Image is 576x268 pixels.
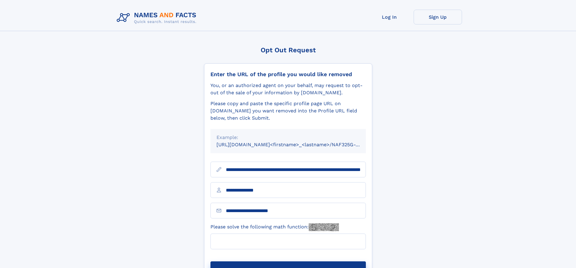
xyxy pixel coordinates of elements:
div: Please copy and paste the specific profile page URL on [DOMAIN_NAME] you want removed into the Pr... [210,100,366,122]
div: Example: [216,134,360,141]
small: [URL][DOMAIN_NAME]<firstname>_<lastname>/NAF325G-xxxxxxxx [216,142,377,147]
div: You, or an authorized agent on your behalf, may request to opt-out of the sale of your informatio... [210,82,366,96]
label: Please solve the following math function: [210,223,339,231]
div: Opt Out Request [204,46,372,54]
img: Logo Names and Facts [114,10,201,26]
a: Log In [365,10,414,24]
a: Sign Up [414,10,462,24]
div: Enter the URL of the profile you would like removed [210,71,366,78]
